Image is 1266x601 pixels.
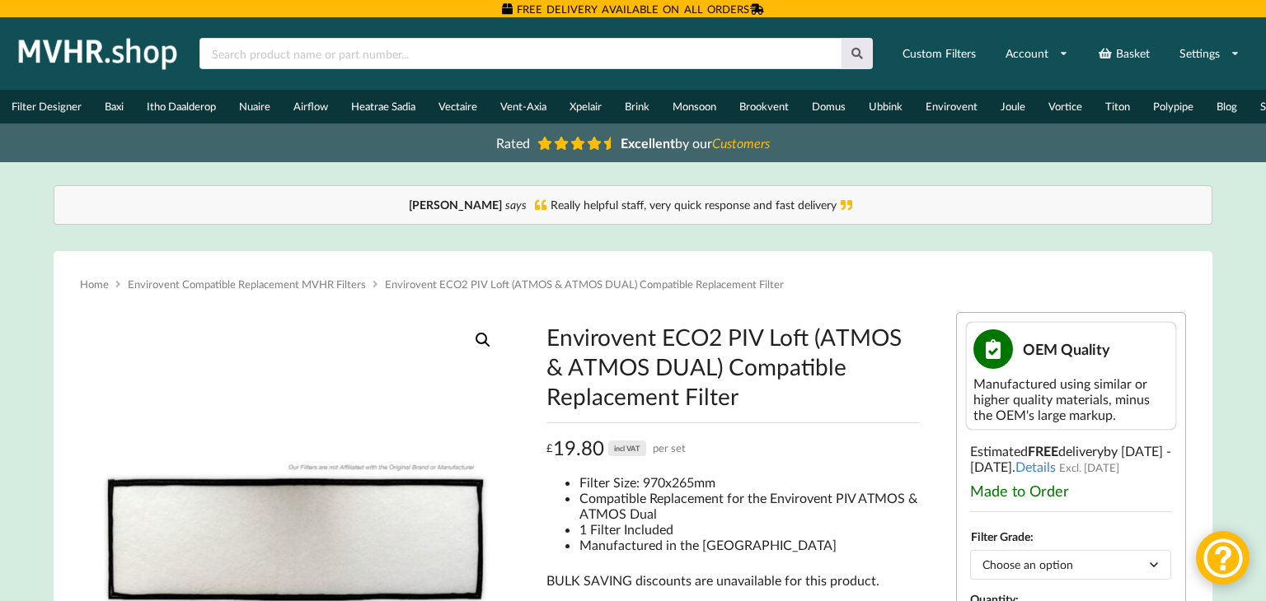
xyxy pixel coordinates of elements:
span: Rated [496,135,530,151]
a: Details [1015,459,1056,474]
a: Envirovent Compatible Replacement MVHR Filters [128,277,366,291]
span: Envirovent ECO2 PIV Loft (ATMOS & ATMOS DUAL) Compatible Replacement Filter [385,277,784,291]
b: [PERSON_NAME] [409,198,502,212]
span: by [DATE] - [DATE] [970,443,1171,474]
h1: Envirovent ECO2 PIV Loft (ATMOS & ATMOS DUAL) Compatible Replacement Filter [546,322,919,411]
span: per set [653,436,686,461]
div: BULK SAVING discounts are unavailable for this product. [546,572,919,588]
a: Airflow [282,90,340,123]
a: Settings [1169,39,1250,68]
a: Brink [613,90,661,123]
span: Excl. [DATE] [1059,461,1119,474]
div: incl VAT [608,440,646,456]
a: Xpelair [558,90,613,123]
a: Vectaire [427,90,489,123]
input: Search product name or part number... [199,38,842,69]
div: 19.80 [546,436,686,461]
a: Basket [1087,39,1160,68]
div: Made to Order [970,482,1172,500]
b: FREE [1028,443,1058,459]
span: OEM Quality [1023,340,1110,358]
a: Itho Daalderop [135,90,227,123]
a: Ubbink [857,90,914,123]
a: Rated Excellentby ourCustomers [485,129,781,156]
a: Blog [1205,90,1249,123]
a: Baxi [93,90,135,123]
li: Filter Size: 970x265mm [579,474,919,490]
a: Monsoon [661,90,728,123]
a: Account [995,39,1079,68]
a: Polypipe [1142,90,1205,123]
i: Customers [712,135,770,151]
div: Really helpful staff, very quick response and fast delivery [71,197,1195,213]
li: Compatible Replacement for the Envirovent PIV ATMOS & ATMOS Dual [579,490,919,521]
i: says [505,198,527,212]
a: Heatrae Sadia [340,90,427,123]
a: Domus [800,90,857,123]
a: Envirovent [914,90,989,123]
li: 1 Filter Included [579,521,919,537]
a: Home [80,277,109,291]
a: Vent-Axia [489,90,558,123]
span: by our [621,135,770,151]
a: Vortice [1037,90,1094,123]
div: Manufactured using similar or higher quality materials, minus the OEM's large markup. [973,375,1169,422]
a: Joule [989,90,1037,123]
li: Manufactured in the [GEOGRAPHIC_DATA] [579,537,919,552]
a: Brookvent [728,90,800,123]
img: mvhr.shop.png [12,33,185,74]
span: £ [546,436,553,461]
b: Excellent [621,135,675,151]
a: Nuaire [227,90,282,123]
a: Titon [1094,90,1142,123]
a: Custom Filters [892,39,987,68]
label: Filter Grade [971,529,1030,543]
a: View full-screen image gallery [468,325,498,355]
